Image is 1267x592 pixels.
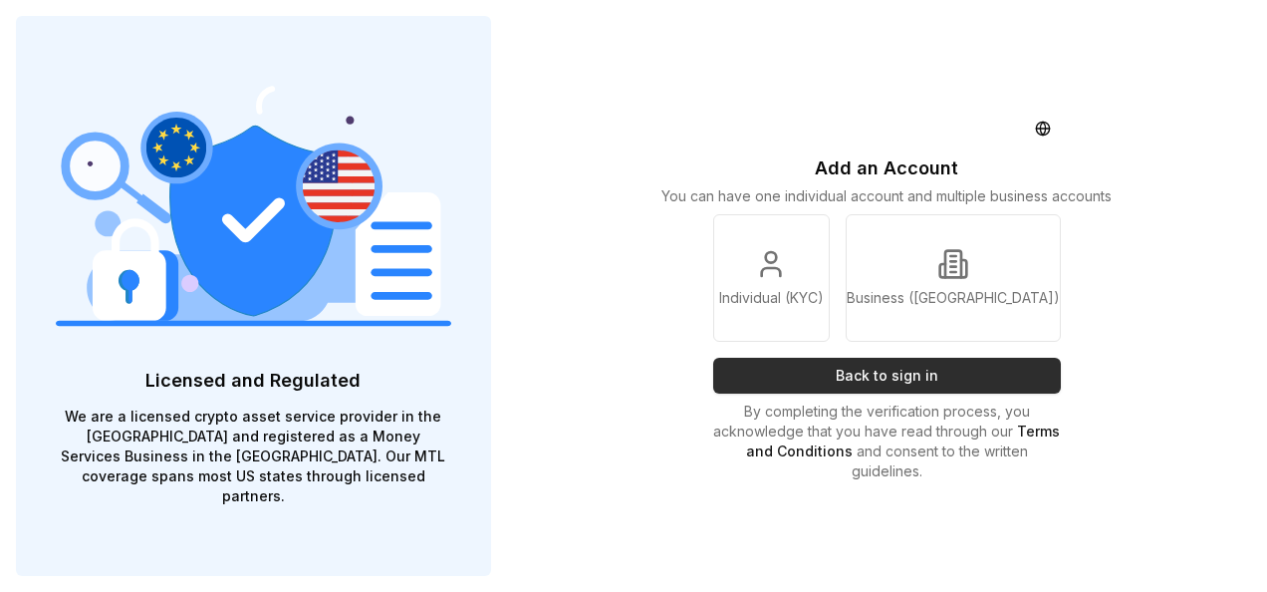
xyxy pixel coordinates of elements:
[56,367,451,395] p: Licensed and Regulated
[661,186,1112,206] p: You can have one individual account and multiple business accounts
[56,407,451,506] p: We are a licensed crypto asset service provider in the [GEOGRAPHIC_DATA] and registered as a Mone...
[713,214,831,342] a: Individual (KYC)
[713,358,1062,394] button: Back to sign in
[713,402,1062,481] p: By completing the verification process, you acknowledge that you have read through our and consen...
[815,154,958,182] p: Add an Account
[719,288,824,308] p: Individual (KYC)
[846,214,1061,342] a: Business ([GEOGRAPHIC_DATA])
[847,288,1060,308] p: Business ([GEOGRAPHIC_DATA])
